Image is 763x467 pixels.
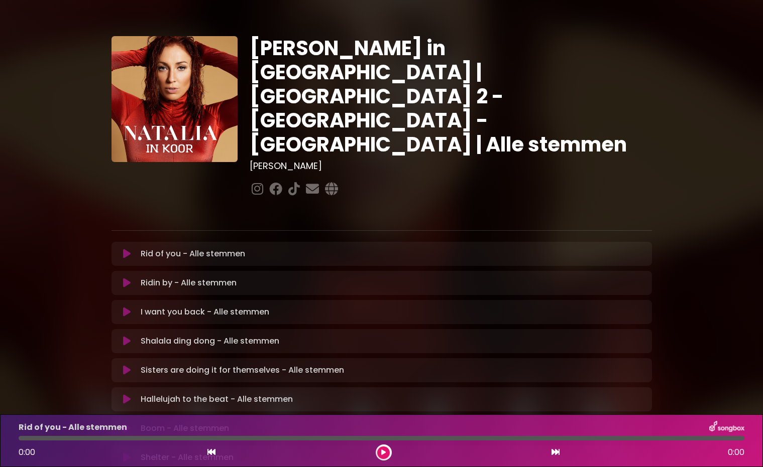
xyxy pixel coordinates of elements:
[250,161,652,172] h3: [PERSON_NAME]
[141,277,237,289] p: Ridin by - Alle stemmen
[728,446,744,458] span: 0:00
[709,421,744,434] img: songbox-logo-white.png
[19,421,127,433] p: Rid of you - Alle stemmen
[112,36,238,162] img: YTVS25JmS9CLUqXqkEhs
[141,364,344,376] p: Sisters are doing it for themselves - Alle stemmen
[141,393,293,405] p: Hallelujah to the beat - Alle stemmen
[19,446,35,458] span: 0:00
[141,306,269,318] p: I want you back - Alle stemmen
[141,335,279,347] p: Shalala ding dong - Alle stemmen
[141,248,245,260] p: Rid of you - Alle stemmen
[250,36,652,157] h1: [PERSON_NAME] in [GEOGRAPHIC_DATA] | [GEOGRAPHIC_DATA] 2 - [GEOGRAPHIC_DATA] - [GEOGRAPHIC_DATA] ...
